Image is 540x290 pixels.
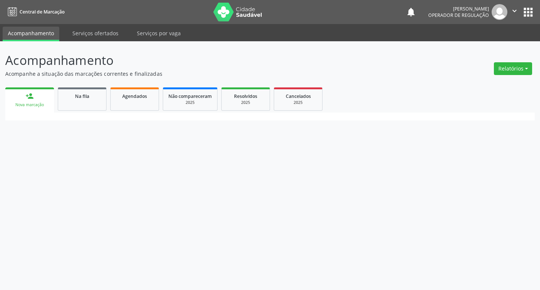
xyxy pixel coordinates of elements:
[428,12,489,18] span: Operador de regulação
[406,7,416,17] button: notifications
[75,93,89,99] span: Na fila
[286,93,311,99] span: Cancelados
[168,93,212,99] span: Não compareceram
[5,70,376,78] p: Acompanhe a situação das marcações correntes e finalizadas
[10,102,49,108] div: Nova marcação
[132,27,186,40] a: Serviços por vaga
[522,6,535,19] button: apps
[494,62,532,75] button: Relatórios
[428,6,489,12] div: [PERSON_NAME]
[168,100,212,105] div: 2025
[67,27,124,40] a: Serviços ofertados
[492,4,507,20] img: img
[279,100,317,105] div: 2025
[19,9,64,15] span: Central de Marcação
[25,92,34,100] div: person_add
[3,27,59,41] a: Acompanhamento
[234,93,257,99] span: Resolvidos
[510,7,519,15] i: 
[5,51,376,70] p: Acompanhamento
[227,100,264,105] div: 2025
[5,6,64,18] a: Central de Marcação
[122,93,147,99] span: Agendados
[507,4,522,20] button: 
